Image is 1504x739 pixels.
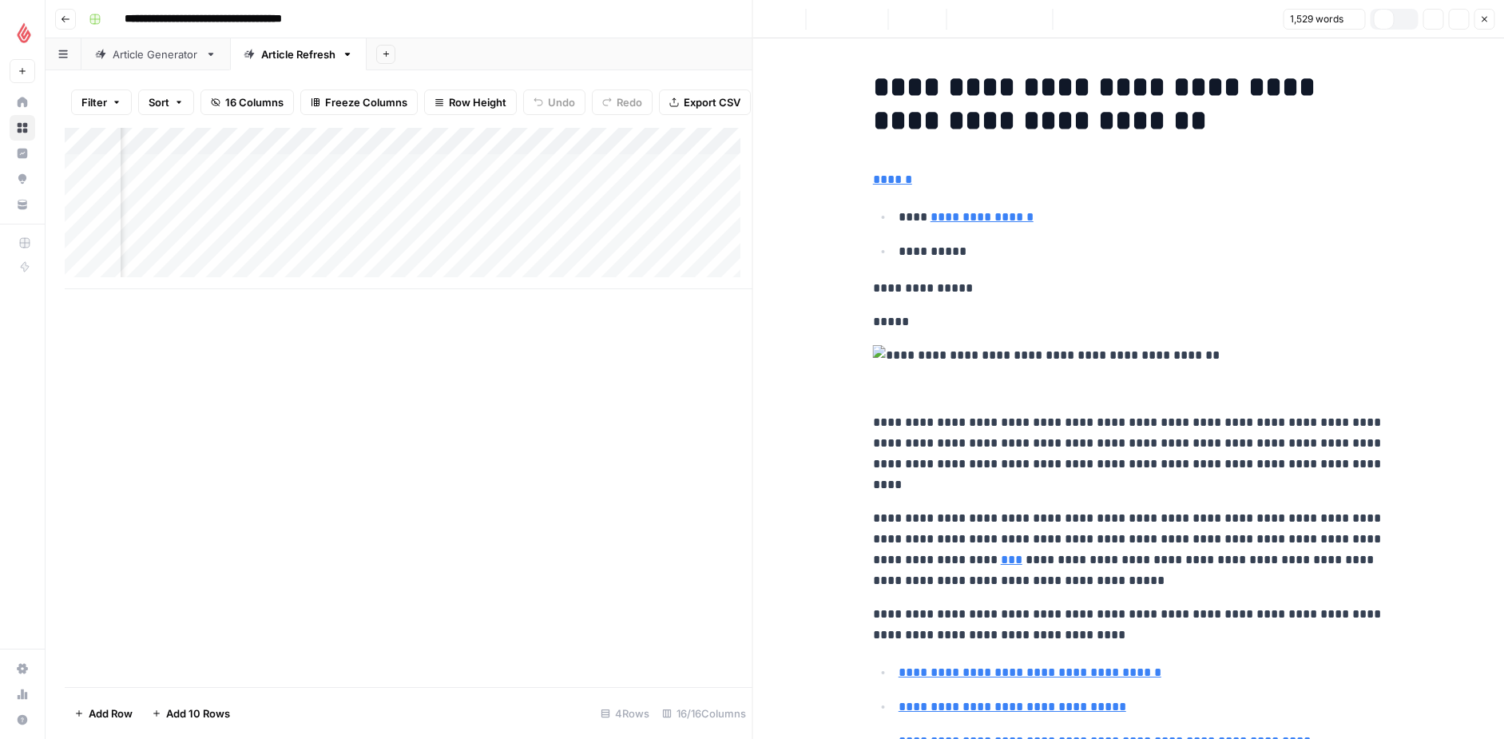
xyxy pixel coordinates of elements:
[10,13,35,53] button: Workspace: Lightspeed
[71,89,132,115] button: Filter
[261,46,335,62] div: Article Refresh
[592,89,653,115] button: Redo
[1283,9,1365,30] button: 1,529 words
[659,89,751,115] button: Export CSV
[684,94,740,110] span: Export CSV
[10,141,35,166] a: Insights
[65,701,142,726] button: Add Row
[548,94,575,110] span: Undo
[81,94,107,110] span: Filter
[10,115,35,141] a: Browse
[300,89,418,115] button: Freeze Columns
[200,89,294,115] button: 16 Columns
[230,38,367,70] a: Article Refresh
[594,701,656,726] div: 4 Rows
[10,192,35,217] a: Your Data
[81,38,230,70] a: Article Generator
[10,166,35,192] a: Opportunities
[113,46,199,62] div: Article Generator
[325,94,407,110] span: Freeze Columns
[10,707,35,733] button: Help + Support
[656,701,752,726] div: 16/16 Columns
[1290,12,1343,26] span: 1,529 words
[10,681,35,707] a: Usage
[10,18,38,47] img: Lightspeed Logo
[225,94,284,110] span: 16 Columns
[138,89,194,115] button: Sort
[523,89,585,115] button: Undo
[10,656,35,681] a: Settings
[89,705,133,721] span: Add Row
[149,94,169,110] span: Sort
[10,89,35,115] a: Home
[617,94,642,110] span: Redo
[166,705,230,721] span: Add 10 Rows
[424,89,517,115] button: Row Height
[449,94,506,110] span: Row Height
[142,701,240,726] button: Add 10 Rows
